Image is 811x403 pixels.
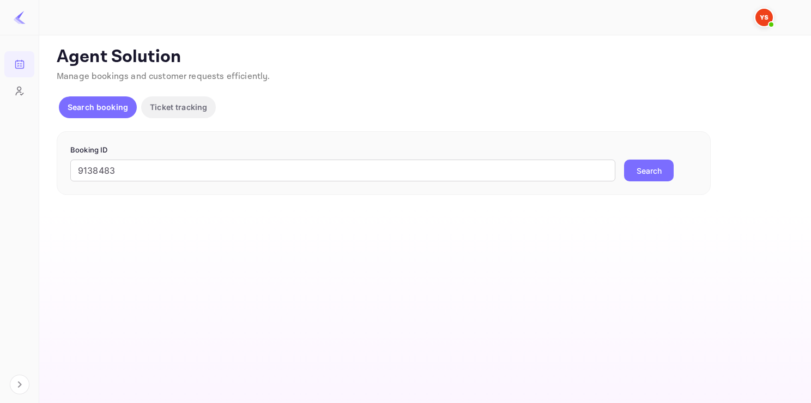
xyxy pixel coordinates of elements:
[755,9,773,26] img: Yandex Support
[4,78,34,103] a: Customers
[10,375,29,394] button: Expand navigation
[57,46,791,68] p: Agent Solution
[70,160,615,181] input: Enter Booking ID (e.g., 63782194)
[70,145,697,156] p: Booking ID
[624,160,674,181] button: Search
[150,101,207,113] p: Ticket tracking
[57,71,270,82] span: Manage bookings and customer requests efficiently.
[4,51,34,76] a: Bookings
[68,101,128,113] p: Search booking
[13,11,26,24] img: LiteAPI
